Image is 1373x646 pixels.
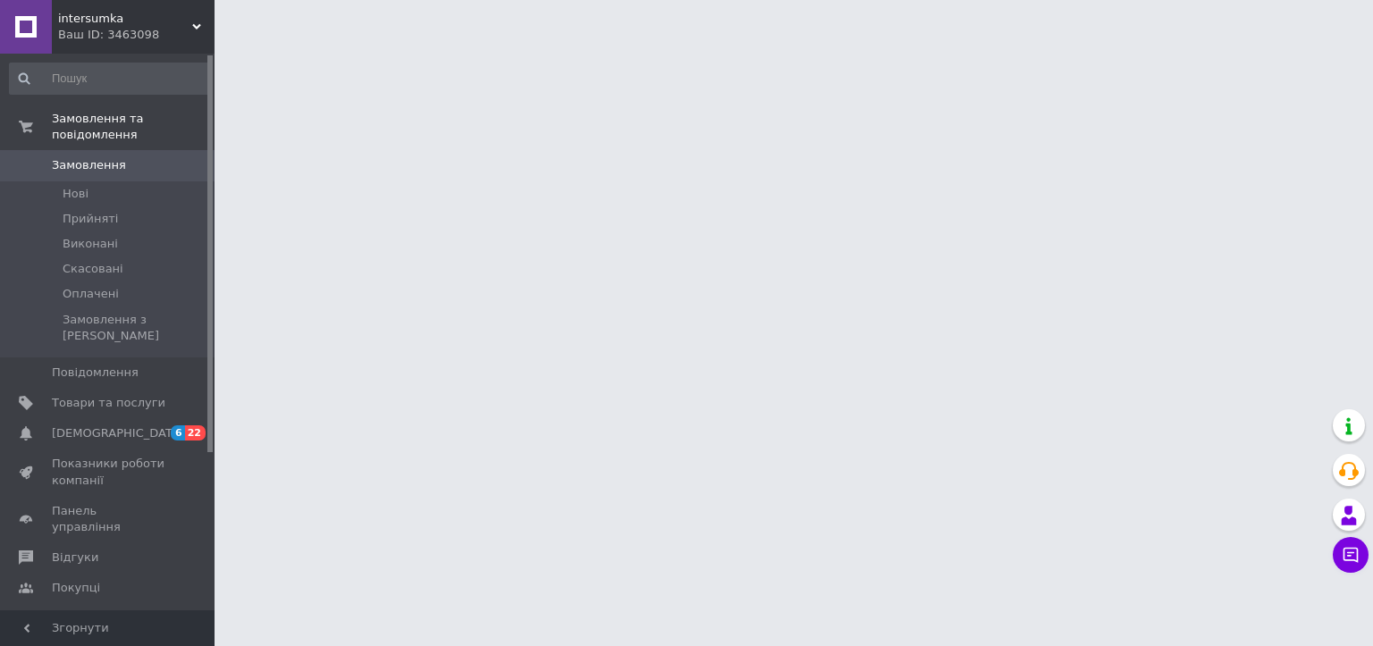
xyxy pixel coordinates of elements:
[63,211,118,227] span: Прийняті
[52,580,100,596] span: Покупці
[52,503,165,535] span: Панель управління
[63,286,119,302] span: Оплачені
[52,456,165,488] span: Показники роботи компанії
[52,425,184,441] span: [DEMOGRAPHIC_DATA]
[52,157,126,173] span: Замовлення
[1333,537,1369,573] button: Чат з покупцем
[58,11,192,27] span: intersumka
[63,186,88,202] span: Нові
[63,236,118,252] span: Виконані
[185,425,206,440] span: 22
[9,63,211,95] input: Пошук
[52,365,139,381] span: Повідомлення
[63,312,209,344] span: Замовлення з [PERSON_NAME]
[58,27,215,43] div: Ваш ID: 3463098
[52,550,98,566] span: Відгуки
[52,111,215,143] span: Замовлення та повідомлення
[171,425,185,440] span: 6
[52,395,165,411] span: Товари та послуги
[63,261,123,277] span: Скасовані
